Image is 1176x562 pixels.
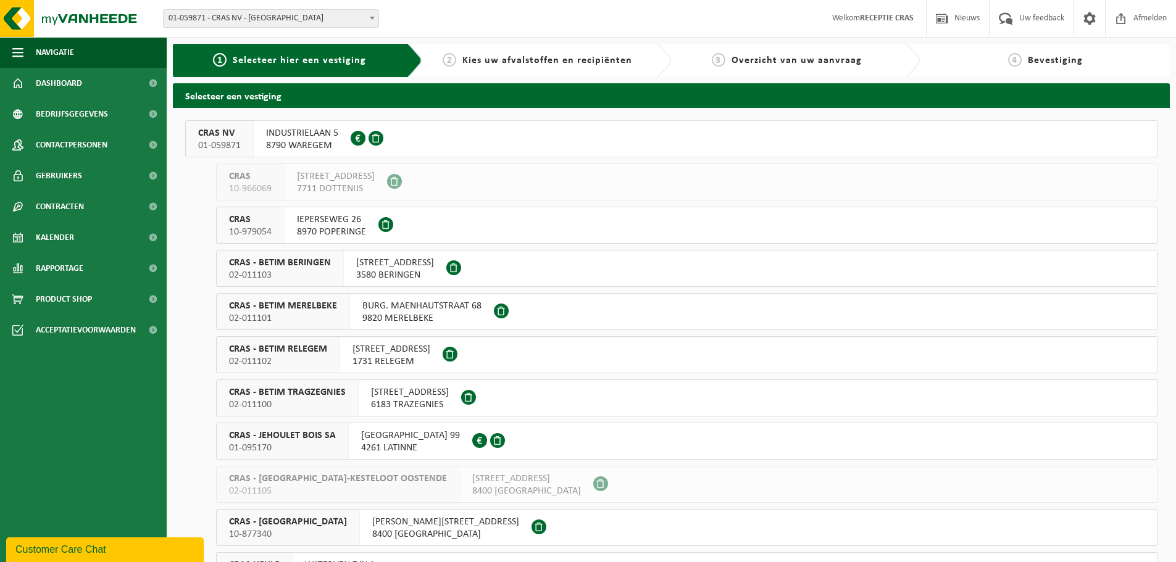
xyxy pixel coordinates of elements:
button: CRAS 10-979054 IEPERSEWEG 268970 POPERINGE [216,207,1157,244]
span: Product Shop [36,284,92,315]
button: CRAS - BETIM RELEGEM 02-011102 [STREET_ADDRESS]1731 RELEGEM [216,336,1157,373]
span: Navigatie [36,37,74,68]
span: INDUSTRIELAAN 5 [266,127,338,139]
span: 02-011103 [229,269,331,281]
span: CRAS - BETIM BERINGEN [229,257,331,269]
span: CRAS [229,213,272,226]
span: 02-011100 [229,399,346,411]
span: 01-059871 [198,139,241,152]
span: 1731 RELEGEM [352,355,430,368]
span: [STREET_ADDRESS] [356,257,434,269]
span: [STREET_ADDRESS] [371,386,449,399]
span: CRAS - BETIM MERELBEKE [229,300,337,312]
span: CRAS - BETIM TRAGZEGNIES [229,386,346,399]
span: 1 [213,53,227,67]
span: Selecteer hier een vestiging [233,56,366,65]
span: Acceptatievoorwaarden [36,315,136,345]
span: 10-979054 [229,226,272,238]
span: CRAS [229,170,272,183]
span: 8400 [GEOGRAPHIC_DATA] [372,528,519,540]
strong: RECEPTIE CRAS [860,14,914,23]
span: 8400 [GEOGRAPHIC_DATA] [472,485,581,497]
span: CRAS - [GEOGRAPHIC_DATA] [229,516,347,528]
span: Kalender [36,222,74,253]
span: 8970 POPERINGE [297,226,366,238]
span: 10-966069 [229,183,272,195]
span: 02-011105 [229,485,447,497]
span: Contactpersonen [36,130,107,160]
span: CRAS - BETIM RELEGEM [229,343,327,355]
button: CRAS - BETIM TRAGZEGNIES 02-011100 [STREET_ADDRESS]6183 TRAZEGNIES [216,379,1157,416]
span: 4 [1008,53,1022,67]
span: 01-059871 - CRAS NV - WAREGEM [164,10,378,27]
span: Gebruikers [36,160,82,191]
span: [GEOGRAPHIC_DATA] 99 [361,429,460,442]
span: 9820 MERELBEKE [362,312,482,324]
button: CRAS NV 01-059871 INDUSTRIELAAN 58790 WAREGEM [185,120,1157,157]
span: 10-877340 [229,528,347,540]
span: [STREET_ADDRESS] [352,343,430,355]
h2: Selecteer een vestiging [173,83,1170,107]
span: Overzicht van uw aanvraag [732,56,862,65]
button: CRAS - BETIM MERELBEKE 02-011101 BURG. MAENHAUTSTRAAT 689820 MERELBEKE [216,293,1157,330]
span: Contracten [36,191,84,222]
span: 02-011101 [229,312,337,324]
span: 02-011102 [229,355,327,368]
button: CRAS - BETIM BERINGEN 02-011103 [STREET_ADDRESS]3580 BERINGEN [216,250,1157,287]
button: CRAS - JEHOULET BOIS SA 01-095170 [GEOGRAPHIC_DATA] 994261 LATINNE [216,423,1157,460]
span: Kies uw afvalstoffen en recipiënten [462,56,632,65]
span: BURG. MAENHAUTSTRAAT 68 [362,300,482,312]
span: 6183 TRAZEGNIES [371,399,449,411]
span: 01-095170 [229,442,336,454]
span: Bevestiging [1028,56,1083,65]
span: Dashboard [36,68,82,99]
span: 7711 DOTTENIJS [297,183,375,195]
span: CRAS - JEHOULET BOIS SA [229,429,336,442]
span: [PERSON_NAME][STREET_ADDRESS] [372,516,519,528]
span: [STREET_ADDRESS] [297,170,375,183]
span: Bedrijfsgegevens [36,99,108,130]
span: 2 [443,53,456,67]
span: 3580 BERINGEN [356,269,434,281]
button: CRAS - [GEOGRAPHIC_DATA] 10-877340 [PERSON_NAME][STREET_ADDRESS]8400 [GEOGRAPHIC_DATA] [216,509,1157,546]
span: IEPERSEWEG 26 [297,213,366,226]
span: [STREET_ADDRESS] [472,473,581,485]
span: 4261 LATINNE [361,442,460,454]
span: 3 [712,53,725,67]
span: 01-059871 - CRAS NV - WAREGEM [163,9,379,28]
span: CRAS - [GEOGRAPHIC_DATA]-KESTELOOT OOSTENDE [229,473,447,485]
span: 8790 WAREGEM [266,139,338,152]
iframe: chat widget [6,535,206,562]
span: CRAS NV [198,127,241,139]
span: Rapportage [36,253,83,284]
